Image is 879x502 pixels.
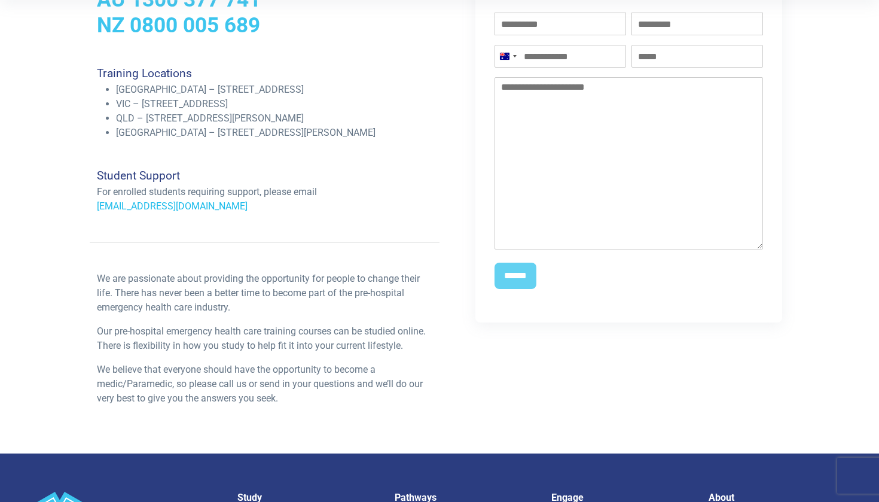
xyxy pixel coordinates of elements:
[97,13,260,38] a: NZ 0800 005 689
[97,272,432,315] p: We are passionate about providing the opportunity for people to change their life. There has neve...
[116,83,432,97] li: [GEOGRAPHIC_DATA] – [STREET_ADDRESS]
[97,200,248,212] a: [EMAIL_ADDRESS][DOMAIN_NAME]
[495,45,520,67] button: Selected country
[97,185,432,199] p: For enrolled students requiring support, please email
[116,111,432,126] li: QLD – [STREET_ADDRESS][PERSON_NAME]
[97,363,432,406] p: We believe that everyone should have the opportunity to become a medic/Paramedic, so please call ...
[97,324,432,353] p: Our pre-hospital emergency health care training courses can be studied online. There is flexibili...
[116,97,432,111] li: VIC – [STREET_ADDRESS]
[116,126,432,140] li: [GEOGRAPHIC_DATA] – [STREET_ADDRESS][PERSON_NAME]
[97,66,432,80] h4: Training Locations
[97,169,432,182] h4: Student Support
